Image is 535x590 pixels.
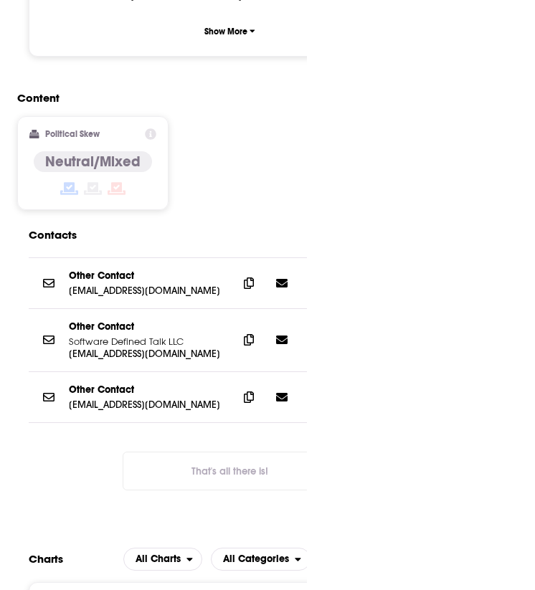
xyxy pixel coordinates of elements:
[123,548,202,571] button: open menu
[69,285,227,297] p: [EMAIL_ADDRESS][DOMAIN_NAME]
[69,270,227,282] p: Other Contact
[69,336,227,348] p: Software Defined Talk LLC
[29,222,77,249] h2: Contacts
[211,548,311,571] h2: Categories
[69,320,227,333] p: Other Contact
[29,552,63,566] h2: Charts
[69,399,227,411] p: [EMAIL_ADDRESS][DOMAIN_NAME]
[123,452,338,490] button: Nothing here.
[136,554,181,564] span: All Charts
[45,153,141,171] h4: Neutral/Mixed
[204,27,247,37] p: Show More
[17,91,431,105] h2: Content
[69,348,227,360] p: [EMAIL_ADDRESS][DOMAIN_NAME]
[123,548,202,571] h2: Platforms
[211,548,311,571] button: open menu
[223,554,289,564] span: All Categories
[69,384,227,396] p: Other Contact
[45,129,100,139] h2: Political Skew
[41,18,419,44] button: Show More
